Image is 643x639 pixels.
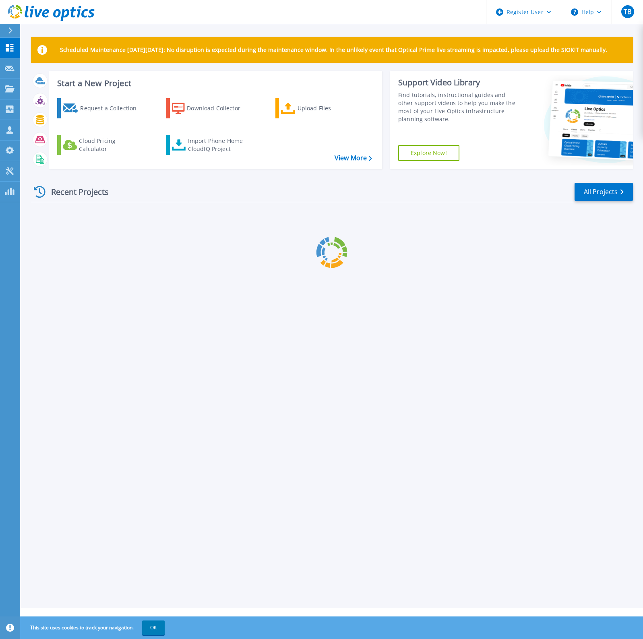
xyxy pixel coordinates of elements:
div: Find tutorials, instructional guides and other support videos to help you make the most of your L... [398,91,521,123]
a: Download Collector [166,98,256,118]
div: Import Phone Home CloudIQ Project [188,137,251,153]
a: Request a Collection [57,98,147,118]
div: Upload Files [298,100,362,116]
p: Scheduled Maintenance [DATE][DATE]: No disruption is expected during the maintenance window. In t... [60,47,607,53]
a: Cloud Pricing Calculator [57,135,147,155]
a: All Projects [575,183,633,201]
div: Download Collector [187,100,251,116]
div: Recent Projects [31,182,120,202]
span: This site uses cookies to track your navigation. [22,620,165,635]
h3: Start a New Project [57,79,372,88]
div: Support Video Library [398,77,521,88]
div: Cloud Pricing Calculator [79,137,143,153]
a: View More [335,154,372,162]
div: Request a Collection [80,100,145,116]
span: TB [624,8,631,15]
button: OK [142,620,165,635]
a: Explore Now! [398,145,459,161]
a: Upload Files [275,98,365,118]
